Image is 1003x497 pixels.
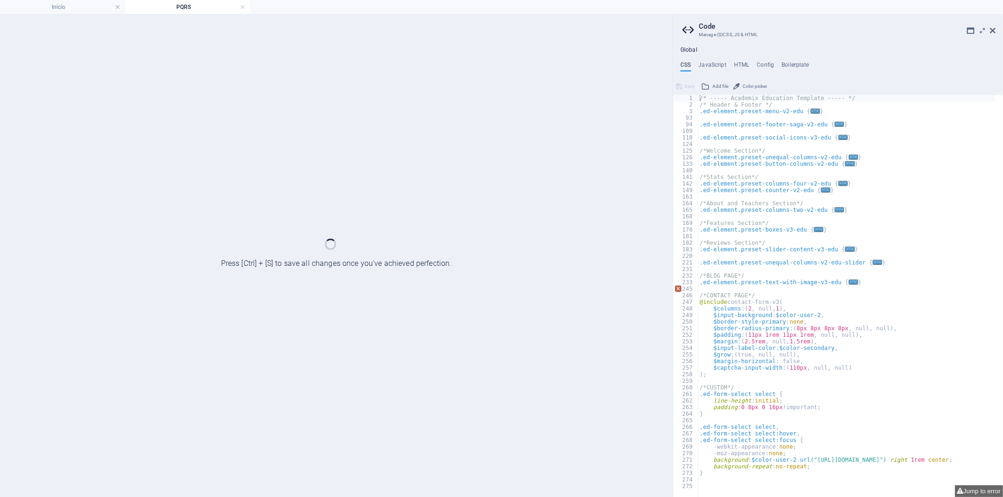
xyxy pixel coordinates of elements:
[673,463,699,470] div: 272
[873,260,883,265] span: ...
[712,81,728,92] span: Add file
[673,391,699,397] div: 261
[849,155,858,160] span: ...
[673,134,699,141] div: 110
[673,332,699,338] div: 252
[821,187,830,193] span: ...
[835,122,845,127] span: ...
[673,108,699,115] div: 3
[673,470,699,476] div: 273
[699,31,977,39] h3: Manage (S)CSS, JS & HTML
[673,417,699,424] div: 265
[673,365,699,371] div: 257
[673,299,699,305] div: 247
[673,194,699,200] div: 163
[673,404,699,411] div: 263
[673,476,699,483] div: 274
[673,128,699,134] div: 109
[673,167,699,174] div: 140
[673,424,699,430] div: 266
[673,351,699,358] div: 255
[673,345,699,351] div: 254
[673,450,699,457] div: 270
[673,259,699,266] div: 221
[673,430,699,437] div: 267
[673,397,699,404] div: 262
[673,378,699,384] div: 259
[673,411,699,417] div: 264
[673,253,699,259] div: 220
[673,180,699,187] div: 142
[757,62,774,72] h4: Config
[673,226,699,233] div: 170
[742,81,767,92] span: Color picker
[673,101,699,108] div: 2
[673,437,699,443] div: 268
[673,148,699,154] div: 125
[673,286,699,292] div: 245
[673,305,699,312] div: 248
[700,81,730,92] button: Add file
[835,207,845,212] span: ...
[838,135,848,140] span: ...
[845,161,855,166] span: ...
[673,95,699,101] div: 1
[673,266,699,272] div: 231
[732,81,768,92] button: Color picker
[673,213,699,220] div: 168
[673,483,699,489] div: 275
[673,240,699,246] div: 182
[673,161,699,167] div: 133
[811,109,820,114] span: ...
[673,233,699,240] div: 181
[673,174,699,180] div: 141
[849,280,858,285] span: ...
[955,485,1003,497] button: Jump to error
[699,22,995,31] h2: Code
[734,62,750,72] h4: HTML
[680,47,697,54] h4: Global
[673,121,699,128] div: 94
[673,207,699,213] div: 165
[673,312,699,318] div: 249
[673,200,699,207] div: 164
[673,338,699,345] div: 253
[673,279,699,286] div: 233
[673,220,699,226] div: 169
[673,318,699,325] div: 250
[782,62,809,72] h4: Boilerplate
[125,2,250,12] h4: PQRS
[673,384,699,391] div: 260
[673,457,699,463] div: 271
[814,227,823,232] span: ...
[845,247,855,252] span: ...
[673,292,699,299] div: 246
[673,187,699,194] div: 149
[673,325,699,332] div: 251
[673,358,699,365] div: 256
[680,62,691,72] h4: CSS
[673,141,699,148] div: 124
[673,154,699,161] div: 126
[673,272,699,279] div: 232
[673,246,699,253] div: 183
[673,443,699,450] div: 269
[673,115,699,121] div: 93
[673,371,699,378] div: 258
[699,62,727,72] h4: JavaScript
[838,181,848,186] span: ...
